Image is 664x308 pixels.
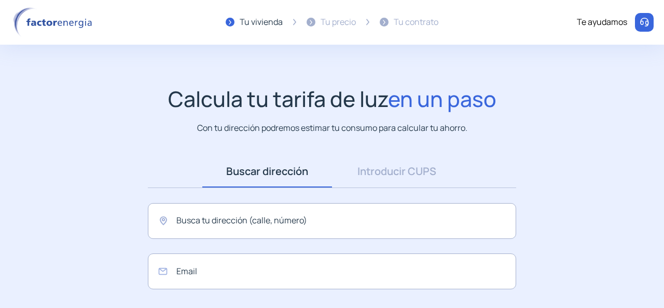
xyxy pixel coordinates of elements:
[202,155,332,188] a: Buscar dirección
[240,16,283,29] div: Tu vivienda
[394,16,438,29] div: Tu contrato
[197,122,467,135] p: Con tu dirección podremos estimar tu consumo para calcular tu ahorro.
[321,16,356,29] div: Tu precio
[577,16,627,29] div: Te ayudamos
[639,17,649,28] img: llamar
[10,7,99,37] img: logo factor
[168,86,496,112] h1: Calcula tu tarifa de luz
[388,84,496,113] span: en un paso
[332,155,462,188] a: Introducir CUPS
